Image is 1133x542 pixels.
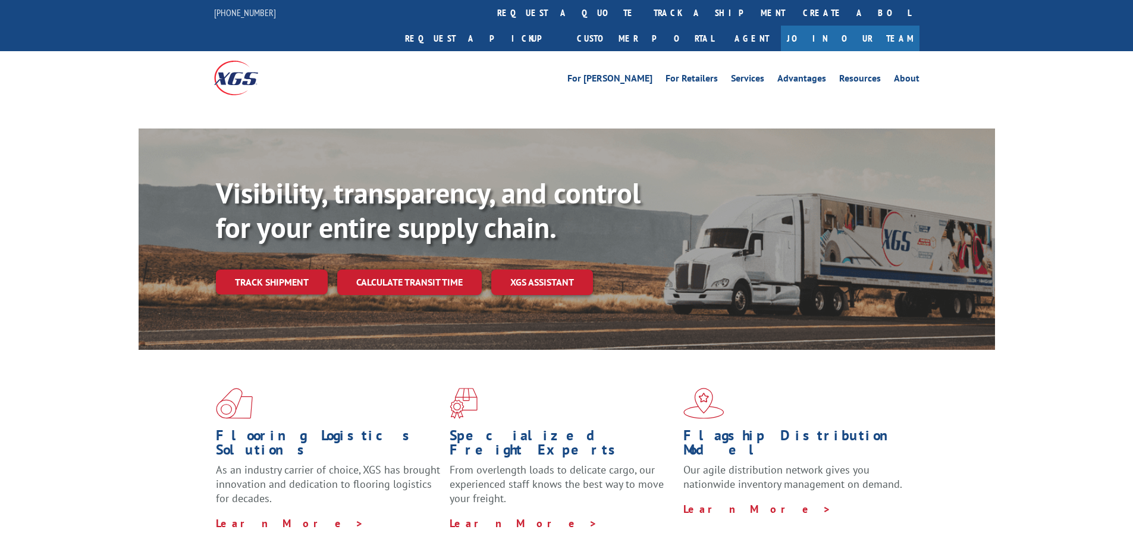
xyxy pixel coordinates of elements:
[396,26,568,51] a: Request a pickup
[450,463,674,516] p: From overlength loads to delicate cargo, our experienced staff knows the best way to move your fr...
[568,26,723,51] a: Customer Portal
[216,174,641,246] b: Visibility, transparency, and control for your entire supply chain.
[216,463,440,505] span: As an industry carrier of choice, XGS has brought innovation and dedication to flooring logistics...
[683,428,908,463] h1: Flagship Distribution Model
[731,74,764,87] a: Services
[450,516,598,530] a: Learn More >
[216,428,441,463] h1: Flooring Logistics Solutions
[683,502,831,516] a: Learn More >
[450,388,478,419] img: xgs-icon-focused-on-flooring-red
[450,428,674,463] h1: Specialized Freight Experts
[683,463,902,491] span: Our agile distribution network gives you nationwide inventory management on demand.
[567,74,652,87] a: For [PERSON_NAME]
[839,74,881,87] a: Resources
[683,388,724,419] img: xgs-icon-flagship-distribution-model-red
[491,270,593,295] a: XGS ASSISTANT
[894,74,919,87] a: About
[216,516,364,530] a: Learn More >
[723,26,781,51] a: Agent
[666,74,718,87] a: For Retailers
[337,270,482,295] a: Calculate transit time
[781,26,919,51] a: Join Our Team
[777,74,826,87] a: Advantages
[216,270,328,295] a: Track shipment
[216,388,253,419] img: xgs-icon-total-supply-chain-intelligence-red
[214,7,276,18] a: [PHONE_NUMBER]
